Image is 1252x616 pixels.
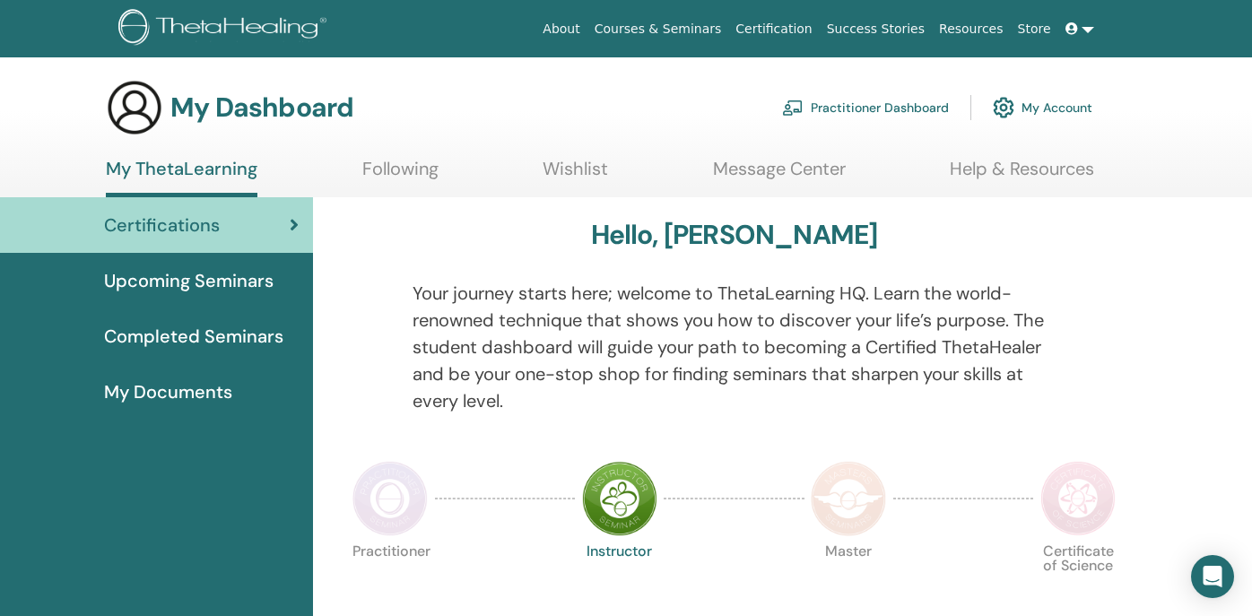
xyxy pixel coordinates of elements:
a: About [535,13,587,46]
a: Certification [728,13,819,46]
div: Open Intercom Messenger [1191,555,1234,598]
a: Success Stories [820,13,932,46]
img: logo.png [118,9,333,49]
img: generic-user-icon.jpg [106,79,163,136]
a: Message Center [713,158,846,193]
span: Completed Seminars [104,323,283,350]
span: Certifications [104,212,220,239]
a: Store [1011,13,1058,46]
a: Wishlist [543,158,608,193]
span: Upcoming Seminars [104,267,274,294]
img: Practitioner [352,461,428,536]
a: My Account [993,88,1092,127]
a: Courses & Seminars [587,13,729,46]
p: Your journey starts here; welcome to ThetaLearning HQ. Learn the world-renowned technique that sh... [413,280,1056,414]
h3: Hello, [PERSON_NAME] [591,219,878,251]
span: My Documents [104,378,232,405]
a: Practitioner Dashboard [782,88,949,127]
h3: My Dashboard [170,91,353,124]
a: Help & Resources [950,158,1094,193]
img: Certificate of Science [1040,461,1116,536]
img: cog.svg [993,92,1014,123]
a: Resources [932,13,1011,46]
img: Master [811,461,886,536]
a: Following [362,158,439,193]
img: Instructor [582,461,657,536]
img: chalkboard-teacher.svg [782,100,804,116]
a: My ThetaLearning [106,158,257,197]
